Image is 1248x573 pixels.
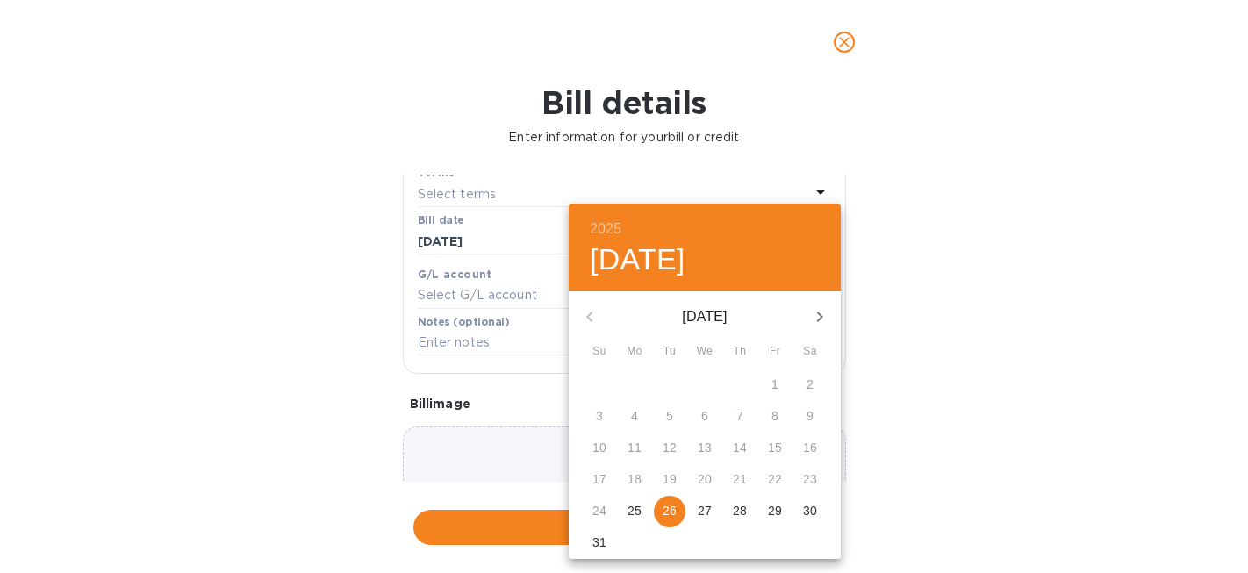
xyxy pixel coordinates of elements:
button: 2025 [590,217,621,241]
p: 31 [592,534,606,551]
button: 29 [759,496,791,527]
span: We [689,343,721,361]
span: Su [584,343,615,361]
p: 25 [628,502,642,519]
p: 28 [733,502,747,519]
button: 26 [654,496,685,527]
span: Fr [759,343,791,361]
button: 31 [584,527,615,559]
span: Mo [619,343,650,361]
p: 29 [768,502,782,519]
p: 26 [663,502,677,519]
button: 28 [724,496,756,527]
p: 27 [698,502,712,519]
span: Th [724,343,756,361]
button: [DATE] [590,241,685,278]
p: 30 [803,502,817,519]
button: 30 [794,496,826,527]
p: [DATE] [611,306,799,327]
span: Tu [654,343,685,361]
button: 25 [619,496,650,527]
button: 27 [689,496,721,527]
span: Sa [794,343,826,361]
